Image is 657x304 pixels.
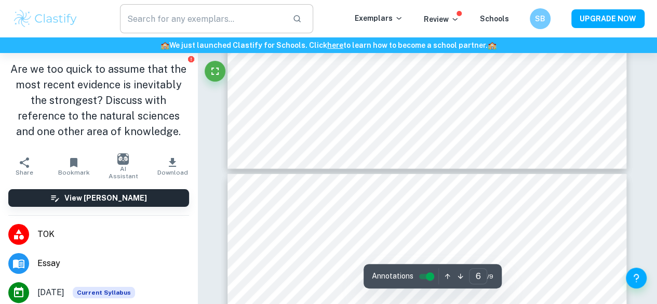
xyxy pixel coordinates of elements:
[105,165,142,180] span: AI Assistant
[37,228,189,241] span: TOK
[73,287,135,298] span: Current Syllabus
[64,192,147,204] h6: View [PERSON_NAME]
[148,152,197,181] button: Download
[355,12,403,24] p: Exemplars
[187,55,195,63] button: Report issue
[571,9,645,28] button: UPGRADE NOW
[372,271,413,282] span: Annotations
[488,41,497,49] span: 🏫
[12,8,78,29] img: Clastify logo
[534,13,546,24] h6: SB
[99,152,148,181] button: AI Assistant
[327,41,343,49] a: here
[530,8,551,29] button: SB
[73,287,135,298] div: This exemplar is based on the current syllabus. Feel free to refer to it for inspiration/ideas wh...
[205,61,225,82] button: Fullscreen
[160,41,169,49] span: 🏫
[16,169,33,176] span: Share
[626,268,647,288] button: Help and Feedback
[37,286,64,299] span: [DATE]
[487,272,493,281] span: / 9
[37,257,189,270] span: Essay
[2,39,655,51] h6: We just launched Clastify for Schools. Click to learn how to become a school partner.
[58,169,90,176] span: Bookmark
[480,15,509,23] a: Schools
[424,14,459,25] p: Review
[157,169,188,176] span: Download
[120,4,284,33] input: Search for any exemplars...
[8,61,189,139] h1: Are we too quick to assume that the most recent evidence is inevitably the strongest? Discuss wit...
[49,152,99,181] button: Bookmark
[117,153,129,165] img: AI Assistant
[8,189,189,207] button: View [PERSON_NAME]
